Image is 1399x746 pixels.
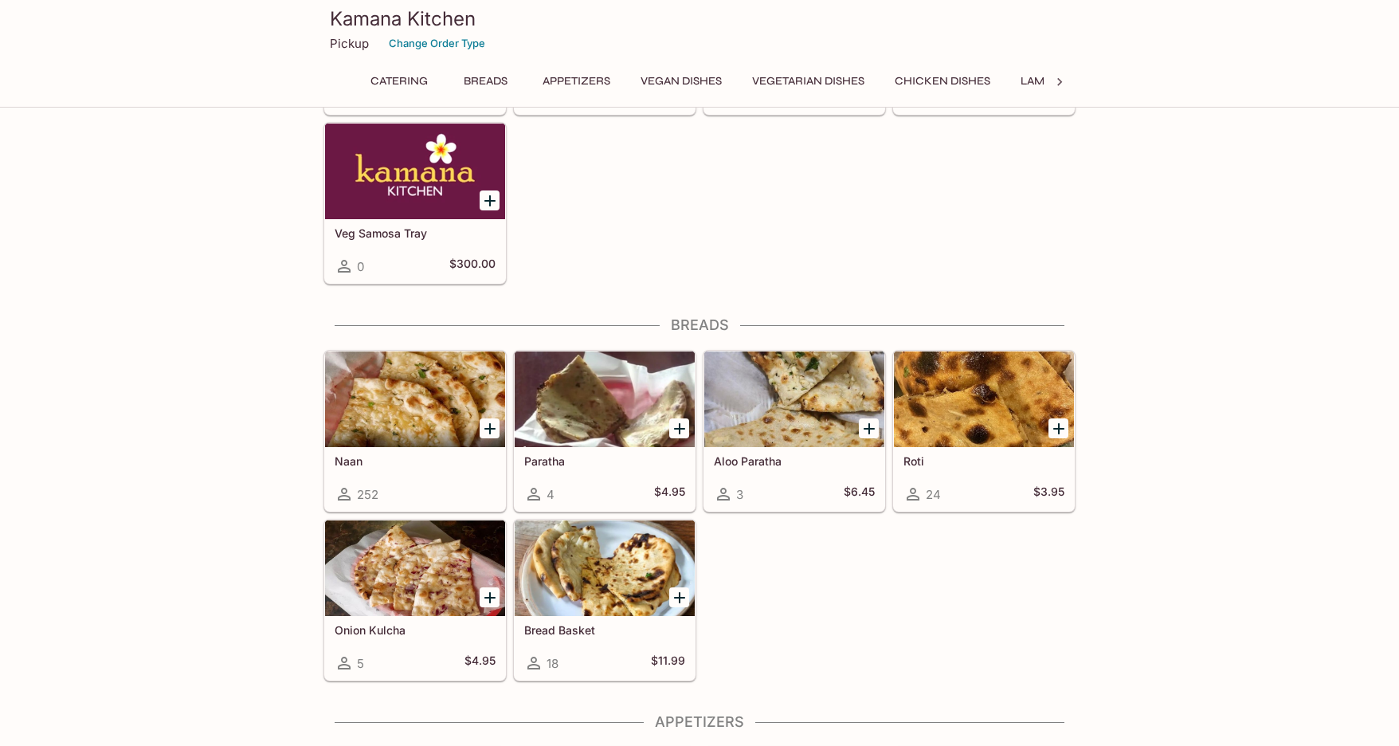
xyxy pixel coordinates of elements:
button: Catering [362,70,437,92]
h5: Veg Samosa Tray [335,226,496,240]
div: Aloo Paratha [704,351,884,447]
button: Breads [449,70,521,92]
h5: Aloo Paratha [714,454,875,468]
h5: Paratha [524,454,685,468]
a: Veg Samosa Tray0$300.00 [324,123,506,284]
a: Paratha4$4.95 [514,351,696,512]
span: 3 [736,487,743,502]
div: Veg Samosa Tray [325,124,505,219]
button: Add Naan [480,418,500,438]
h5: Onion Kulcha [335,623,496,637]
button: Change Order Type [382,31,492,56]
h5: $4.95 [654,485,685,504]
button: Add Veg Samosa Tray [480,190,500,210]
span: 4 [547,487,555,502]
div: Paratha [515,351,695,447]
button: Add Aloo Paratha [859,418,879,438]
span: 5 [357,656,364,671]
div: Roti [894,351,1074,447]
h5: Roti [903,454,1064,468]
h5: $3.95 [1033,485,1064,504]
h4: Appetizers [323,713,1076,731]
button: Add Roti [1048,418,1068,438]
button: Add Onion Kulcha [480,587,500,607]
a: Onion Kulcha5$4.95 [324,520,506,681]
span: 18 [547,656,558,671]
h5: Bread Basket [524,623,685,637]
p: Pickup [330,36,369,51]
button: Vegetarian Dishes [743,70,873,92]
h5: $6.45 [844,485,875,504]
h5: $4.95 [464,654,496,673]
a: Naan252 [324,351,506,512]
h5: $300.00 [449,257,496,276]
span: 0 [357,259,364,274]
button: Add Paratha [669,418,689,438]
h5: $11.99 [651,654,685,673]
h3: Kamana Kitchen [330,6,1069,31]
span: 24 [926,487,941,502]
button: Appetizers [534,70,619,92]
a: Aloo Paratha3$6.45 [703,351,885,512]
a: Roti24$3.95 [893,351,1075,512]
div: Onion Kulcha [325,520,505,616]
div: Naan [325,351,505,447]
span: 252 [357,487,378,502]
button: Add Bread Basket [669,587,689,607]
button: Vegan Dishes [632,70,731,92]
div: Bread Basket [515,520,695,616]
button: Lamb Dishes [1012,70,1103,92]
a: Bread Basket18$11.99 [514,520,696,681]
h5: Naan [335,454,496,468]
button: Chicken Dishes [886,70,999,92]
h4: Breads [323,316,1076,334]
